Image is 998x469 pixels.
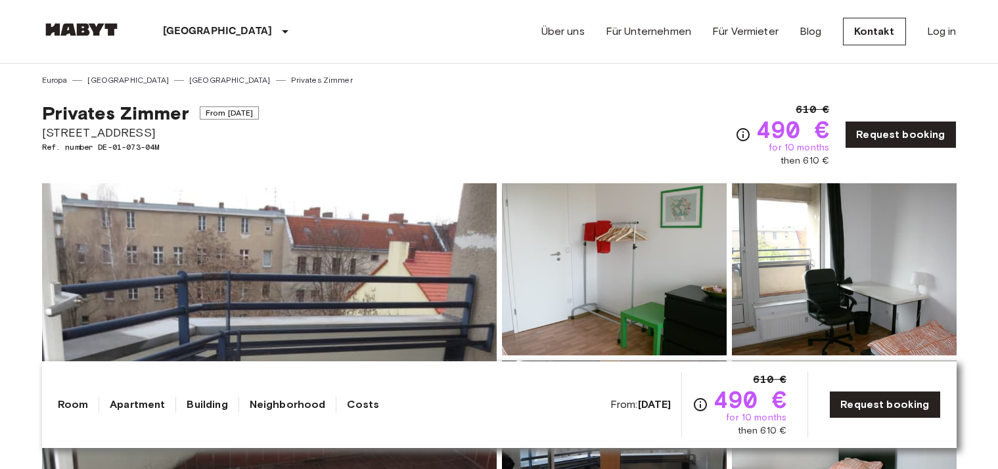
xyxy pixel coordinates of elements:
[347,397,379,413] a: Costs
[606,24,691,39] a: Für Unternehmen
[87,74,169,86] a: [GEOGRAPHIC_DATA]
[638,398,671,411] b: [DATE]
[187,397,227,413] a: Building
[163,24,273,39] p: [GEOGRAPHIC_DATA]
[843,18,906,45] a: Kontakt
[714,388,786,411] span: 490 €
[42,124,260,141] span: [STREET_ADDRESS]
[781,154,830,167] span: then 610 €
[200,106,260,120] span: From [DATE]
[735,127,751,143] svg: Check cost overview for full price breakdown. Please note that discounts apply to new joiners onl...
[756,118,829,141] span: 490 €
[927,24,957,39] a: Log in
[58,397,89,413] a: Room
[42,141,260,153] span: Ref. number DE-01-073-04M
[712,24,779,39] a: Für Vermieter
[726,411,786,424] span: for 10 months
[502,183,727,355] img: Picture of unit DE-01-073-04M
[189,74,271,86] a: [GEOGRAPHIC_DATA]
[738,424,787,437] span: then 610 €
[291,74,353,86] a: Privates Zimmer
[800,24,822,39] a: Blog
[753,372,786,388] span: 610 €
[732,183,957,355] img: Picture of unit DE-01-073-04M
[541,24,585,39] a: Über uns
[42,74,68,86] a: Europa
[250,397,326,413] a: Neighborhood
[610,397,671,412] span: From:
[829,391,940,418] a: Request booking
[769,141,829,154] span: for 10 months
[692,397,708,413] svg: Check cost overview for full price breakdown. Please note that discounts apply to new joiners onl...
[42,102,189,124] span: Privates Zimmer
[796,102,829,118] span: 610 €
[42,23,121,36] img: Habyt
[110,397,165,413] a: Apartment
[845,121,956,148] a: Request booking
